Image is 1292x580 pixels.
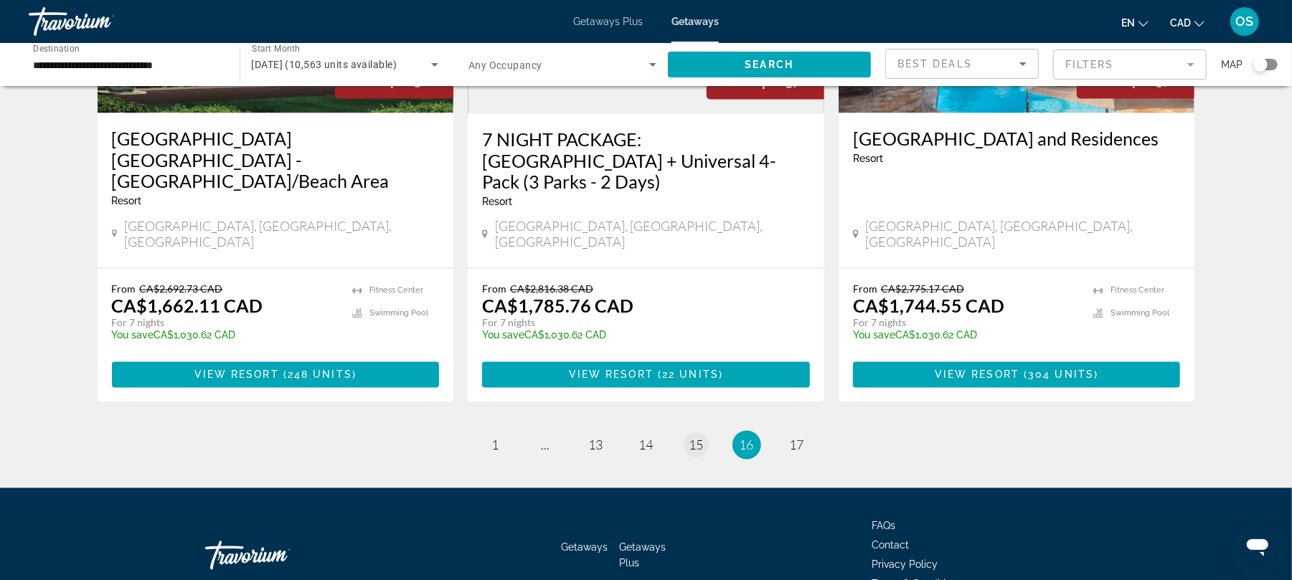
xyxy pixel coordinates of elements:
[1019,369,1098,381] span: ( )
[1111,309,1169,318] span: Swimming Pool
[866,219,1181,250] span: [GEOGRAPHIC_DATA], [GEOGRAPHIC_DATA], [GEOGRAPHIC_DATA]
[112,295,263,317] p: CA$1,662.11 CAD
[853,153,883,164] span: Resort
[482,330,796,341] p: CA$1,030.62 CAD
[1121,17,1135,29] span: en
[33,44,80,54] span: Destination
[482,196,512,208] span: Resort
[689,437,704,453] span: 15
[1236,14,1254,29] span: OS
[482,128,810,193] a: 7 NIGHT PACKAGE: [GEOGRAPHIC_DATA] + Universal 4-Pack (3 Parks - 2 Days)
[1053,49,1207,80] button: Filter
[112,128,440,192] a: [GEOGRAPHIC_DATA] [GEOGRAPHIC_DATA] - [GEOGRAPHIC_DATA]/Beach Area
[740,437,754,453] span: 16
[542,437,550,453] span: ...
[252,44,300,54] span: Start Month
[853,128,1181,149] a: [GEOGRAPHIC_DATA] and Residences
[482,362,810,388] button: View Resort(22 units)
[1221,54,1243,75] span: Map
[853,330,1080,341] p: CA$1,030.62 CAD
[654,369,723,381] span: ( )
[98,431,1195,460] nav: Pagination
[619,542,666,569] a: Getaways Plus
[872,559,938,571] a: Privacy Policy
[853,295,1004,317] p: CA$1,744.55 CAD
[589,437,603,453] span: 13
[1226,6,1263,37] button: User Menu
[1235,523,1281,569] iframe: Button to launch messaging window
[252,59,397,70] span: [DATE] (10,563 units available)
[1111,286,1164,295] span: Fitness Center
[569,369,654,381] span: View Resort
[124,219,439,250] span: [GEOGRAPHIC_DATA], [GEOGRAPHIC_DATA], [GEOGRAPHIC_DATA]
[935,369,1019,381] span: View Resort
[881,283,964,295] span: CA$2,775.17 CAD
[112,283,136,295] span: From
[853,283,877,295] span: From
[482,317,796,330] p: For 7 nights
[639,437,654,453] span: 14
[897,58,972,70] span: Best Deals
[112,317,339,330] p: For 7 nights
[482,283,506,295] span: From
[573,16,643,27] a: Getaways Plus
[668,52,872,77] button: Search
[482,330,524,341] span: You save
[662,369,719,381] span: 22 units
[1121,12,1149,33] button: Change language
[288,369,352,381] span: 248 units
[1170,17,1191,29] span: CAD
[1028,369,1094,381] span: 304 units
[468,60,542,71] span: Any Occupancy
[492,437,499,453] span: 1
[853,317,1080,330] p: For 7 nights
[29,3,172,40] a: Travorium
[369,309,428,318] span: Swimming Pool
[671,16,719,27] a: Getaways
[112,196,142,207] span: Resort
[872,520,896,532] a: FAQs
[369,286,423,295] span: Fitness Center
[112,330,339,341] p: CA$1,030.62 CAD
[510,283,593,295] span: CA$2,816.38 CAD
[853,362,1181,388] button: View Resort(304 units)
[872,540,910,551] a: Contact
[745,59,793,70] span: Search
[140,283,223,295] span: CA$2,692.73 CAD
[194,369,279,381] span: View Resort
[112,330,154,341] span: You save
[279,369,357,381] span: ( )
[561,542,608,553] a: Getaways
[790,437,804,453] span: 17
[853,330,895,341] span: You save
[482,295,633,317] p: CA$1,785.76 CAD
[897,55,1027,72] mat-select: Sort by
[112,362,440,388] button: View Resort(248 units)
[1170,12,1204,33] button: Change currency
[495,219,810,250] span: [GEOGRAPHIC_DATA], [GEOGRAPHIC_DATA], [GEOGRAPHIC_DATA]
[205,534,349,577] a: Travorium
